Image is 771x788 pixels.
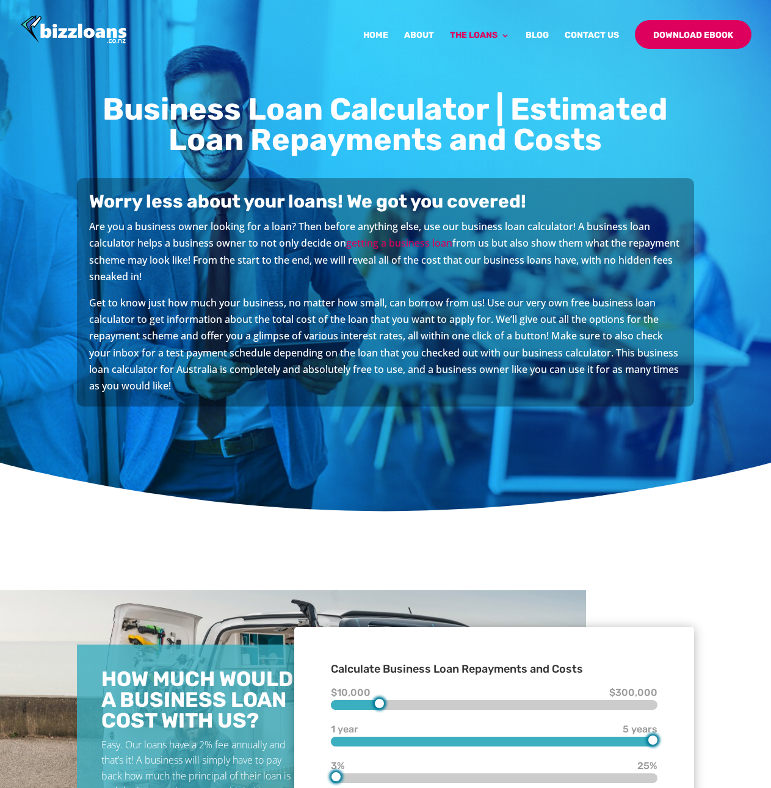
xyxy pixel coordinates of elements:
[21,15,127,45] img: Bizzloans New Zealand
[450,31,510,60] a: The Loans
[526,31,549,60] a: Blog
[89,295,681,394] p: Get to know just how much your business, no matter how small, can borrow from us! Use our very ow...
[346,236,452,250] a: getting a business loan
[404,31,434,60] a: About
[565,31,619,60] a: Contact Us
[89,219,681,295] p: Are you a business owner looking for a loan? Then before anything else, use our business loan cal...
[77,94,693,161] h1: Business Loan Calculator | Estimated Loan Repayments and Costs
[635,20,751,49] a: Download Ebook
[363,31,388,60] a: Home
[89,190,681,219] h4: Worry less about your loans! We got you covered!
[101,669,297,737] h1: HOW MUCH WOULD A BUSINESS LOAN COST WITH US?
[331,663,657,681] h2: Calculate Business Loan Repayments and Costs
